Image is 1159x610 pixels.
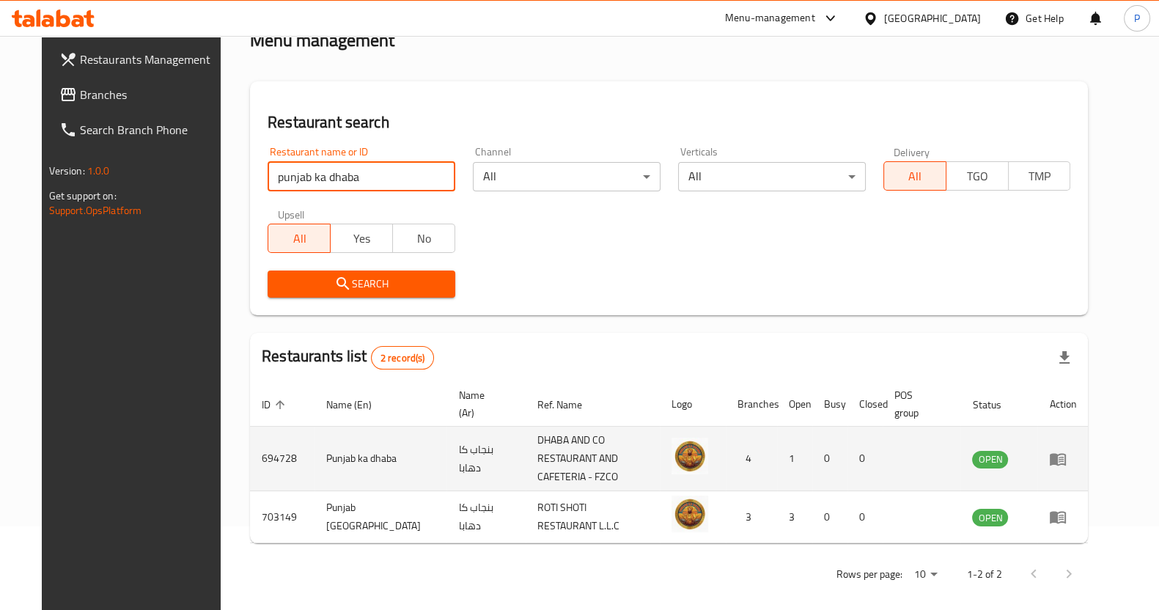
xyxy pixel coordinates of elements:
label: Upsell [278,209,305,219]
span: OPEN [972,451,1008,468]
span: Yes [336,228,387,249]
div: Menu [1049,508,1076,526]
span: Ref. Name [537,396,601,414]
h2: Restaurant search [268,111,1070,133]
div: [GEOGRAPHIC_DATA] [884,10,981,26]
th: Open [777,382,812,427]
button: TMP [1008,161,1071,191]
button: Yes [330,224,393,253]
a: Restaurants Management [48,42,235,77]
img: Punjab Ka Dhaba [672,496,708,532]
span: No [399,228,449,249]
td: 0 [847,427,883,491]
div: Rows per page: [908,564,943,586]
td: DHABA AND CO RESTAURANT AND CAFETERIA - FZCO [526,427,660,491]
div: Menu [1049,450,1076,468]
span: All [274,228,325,249]
td: بنجاب كا دهابا [446,491,525,543]
button: All [268,224,331,253]
table: enhanced table [250,382,1088,543]
div: OPEN [972,451,1008,468]
span: Search Branch Phone [80,121,224,139]
span: Get support on: [49,186,117,205]
div: All [473,162,661,191]
div: Export file [1047,340,1082,375]
span: P [1134,10,1140,26]
th: Action [1037,382,1088,427]
span: ID [262,396,290,414]
td: 0 [847,491,883,543]
div: Menu-management [725,10,815,27]
h2: Menu management [250,29,394,52]
th: Branches [726,382,777,427]
span: All [890,166,941,187]
span: Search [279,275,444,293]
div: Total records count [371,346,435,370]
td: 4 [726,427,777,491]
span: TGO [952,166,1003,187]
td: Punjab [GEOGRAPHIC_DATA] [314,491,446,543]
button: No [392,224,455,253]
button: Search [268,271,455,298]
td: 1 [777,427,812,491]
span: Branches [80,86,224,103]
img: Punjab ka dhaba [672,438,708,474]
span: Name (En) [326,396,391,414]
td: ROTI SHOTI RESTAURANT L.L.C [526,491,660,543]
span: 1.0.0 [87,161,110,180]
p: Rows per page: [836,565,902,584]
button: All [883,161,946,191]
label: Delivery [894,147,930,157]
span: Version: [49,161,85,180]
span: Restaurants Management [80,51,224,68]
td: 3 [777,491,812,543]
span: TMP [1015,166,1065,187]
th: Closed [847,382,883,427]
div: All [678,162,866,191]
a: Search Branch Phone [48,112,235,147]
button: TGO [946,161,1009,191]
th: Logo [660,382,726,427]
p: 1-2 of 2 [966,565,1001,584]
span: Status [972,396,1020,414]
h2: Restaurants list [262,345,434,370]
td: 703149 [250,491,314,543]
div: OPEN [972,509,1008,526]
a: Branches [48,77,235,112]
th: Busy [812,382,847,427]
td: Punjab ka dhaba [314,427,446,491]
span: 2 record(s) [372,351,434,365]
span: POS group [894,386,943,422]
input: Search for restaurant name or ID.. [268,162,455,191]
td: بنجاب كا دهابا [446,427,525,491]
td: 694728 [250,427,314,491]
span: Name (Ar) [458,386,507,422]
td: 3 [726,491,777,543]
a: Support.OpsPlatform [49,201,142,220]
td: 0 [812,427,847,491]
td: 0 [812,491,847,543]
span: OPEN [972,510,1008,526]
